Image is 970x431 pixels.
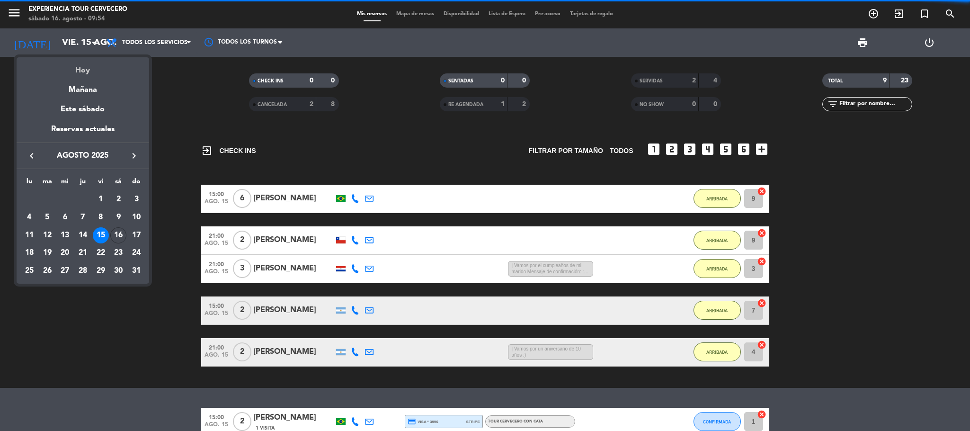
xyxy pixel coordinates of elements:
i: keyboard_arrow_left [26,150,37,162]
td: 3 de agosto de 2025 [127,191,145,209]
th: lunes [20,176,38,191]
div: 29 [93,263,109,279]
td: 14 de agosto de 2025 [74,226,92,244]
div: 23 [110,245,126,261]
div: 4 [21,209,37,225]
div: 7 [75,209,91,225]
div: 20 [57,245,73,261]
td: 23 de agosto de 2025 [110,244,128,262]
div: Hoy [17,57,149,77]
td: 30 de agosto de 2025 [110,262,128,280]
td: 17 de agosto de 2025 [127,226,145,244]
div: 31 [128,263,144,279]
div: 12 [39,227,55,243]
td: 19 de agosto de 2025 [38,244,56,262]
td: 11 de agosto de 2025 [20,226,38,244]
th: viernes [92,176,110,191]
div: 14 [75,227,91,243]
div: 30 [110,263,126,279]
td: AGO. [20,191,92,209]
td: 20 de agosto de 2025 [56,244,74,262]
td: 24 de agosto de 2025 [127,244,145,262]
td: 15 de agosto de 2025 [92,226,110,244]
div: 3 [128,191,144,207]
th: domingo [127,176,145,191]
div: 26 [39,263,55,279]
td: 28 de agosto de 2025 [74,262,92,280]
th: martes [38,176,56,191]
div: 21 [75,245,91,261]
div: 27 [57,263,73,279]
td: 6 de agosto de 2025 [56,208,74,226]
div: 22 [93,245,109,261]
span: agosto 2025 [40,150,125,162]
td: 25 de agosto de 2025 [20,262,38,280]
td: 27 de agosto de 2025 [56,262,74,280]
div: Reservas actuales [17,123,149,143]
td: 1 de agosto de 2025 [92,191,110,209]
div: 2 [110,191,126,207]
div: 18 [21,245,37,261]
td: 26 de agosto de 2025 [38,262,56,280]
div: 28 [75,263,91,279]
div: 10 [128,209,144,225]
button: keyboard_arrow_left [23,150,40,162]
div: 6 [57,209,73,225]
td: 29 de agosto de 2025 [92,262,110,280]
i: keyboard_arrow_right [128,150,140,162]
div: 25 [21,263,37,279]
td: 2 de agosto de 2025 [110,191,128,209]
td: 12 de agosto de 2025 [38,226,56,244]
div: 24 [128,245,144,261]
th: miércoles [56,176,74,191]
div: 19 [39,245,55,261]
th: sábado [110,176,128,191]
div: 5 [39,209,55,225]
td: 22 de agosto de 2025 [92,244,110,262]
th: jueves [74,176,92,191]
td: 9 de agosto de 2025 [110,208,128,226]
div: 9 [110,209,126,225]
div: 17 [128,227,144,243]
div: 8 [93,209,109,225]
button: keyboard_arrow_right [125,150,142,162]
div: 16 [110,227,126,243]
td: 16 de agosto de 2025 [110,226,128,244]
div: Mañana [17,77,149,96]
td: 13 de agosto de 2025 [56,226,74,244]
div: 1 [93,191,109,207]
div: 15 [93,227,109,243]
td: 18 de agosto de 2025 [20,244,38,262]
td: 8 de agosto de 2025 [92,208,110,226]
td: 4 de agosto de 2025 [20,208,38,226]
td: 10 de agosto de 2025 [127,208,145,226]
td: 5 de agosto de 2025 [38,208,56,226]
td: 31 de agosto de 2025 [127,262,145,280]
td: 7 de agosto de 2025 [74,208,92,226]
div: 13 [57,227,73,243]
td: 21 de agosto de 2025 [74,244,92,262]
div: 11 [21,227,37,243]
div: Este sábado [17,96,149,123]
